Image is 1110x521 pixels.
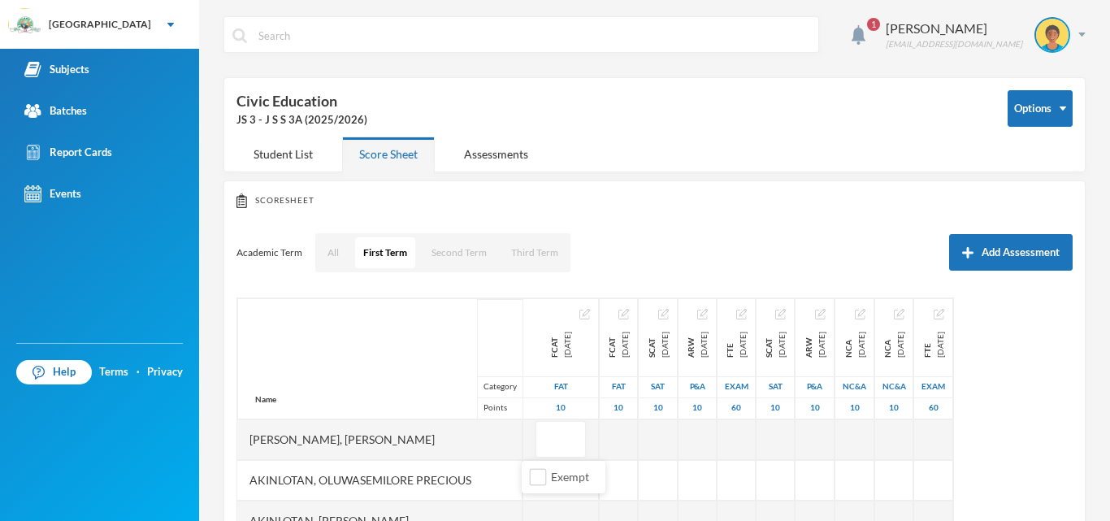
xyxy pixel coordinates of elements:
[1036,19,1069,51] img: STUDENT
[579,309,590,319] img: edit
[236,193,1073,208] div: Scoresheet
[842,332,868,358] div: Note check and Attendance
[24,102,87,119] div: Batches
[645,332,658,358] span: SCAT
[914,397,952,419] div: 60
[548,332,574,358] div: First Continuous Assessment Test
[257,17,810,54] input: Search
[815,307,826,320] button: Edit Assessment
[544,470,596,484] span: Exempt
[645,332,671,358] div: Second Continuous Assessment Test
[99,364,128,380] a: Terms
[757,376,794,397] div: Second Assessment Test
[605,332,631,358] div: First Continuous Assessment Test
[236,246,302,259] p: Academic Term
[775,307,786,320] button: Edit Assessment
[9,9,41,41] img: logo
[949,234,1073,271] button: Add Assessment
[934,307,944,320] button: Edit Assessment
[342,137,435,171] div: Score Sheet
[579,307,590,320] button: Edit Assessment
[605,332,618,358] span: FCAT
[855,307,865,320] button: Edit Assessment
[921,332,947,358] div: First Term Examination
[236,112,983,128] div: JS 3 - J S S 3A (2025/2026)
[718,397,755,419] div: 60
[237,419,522,460] div: [PERSON_NAME], [PERSON_NAME]
[24,61,89,78] div: Subjects
[24,185,81,202] div: Events
[815,309,826,319] img: edit
[775,309,786,319] img: edit
[757,397,794,419] div: 10
[679,376,716,397] div: Project And Assignment
[600,376,637,397] div: First Assessment Test
[523,397,598,419] div: 10
[238,380,293,419] div: Name
[548,332,561,358] span: FCAT
[802,332,815,358] span: ARW
[639,397,677,419] div: 10
[503,237,566,268] button: Third Term
[867,18,880,31] span: 1
[319,237,347,268] button: All
[477,376,522,397] div: Category
[600,397,637,419] div: 10
[835,397,874,419] div: 10
[232,28,247,43] img: search
[618,307,629,320] button: Edit Assessment
[49,17,151,32] div: [GEOGRAPHIC_DATA]
[875,376,913,397] div: Notecheck And Attendance
[736,307,747,320] button: Edit Assessment
[658,309,669,319] img: edit
[423,237,495,268] button: Second Term
[796,397,834,419] div: 10
[835,376,874,397] div: Notecheck And Attendance
[842,332,855,358] span: NCA
[477,397,522,419] div: Points
[886,19,1022,38] div: [PERSON_NAME]
[355,237,415,268] button: First Term
[523,376,598,397] div: First Assessment Test
[855,309,865,319] img: edit
[639,376,677,397] div: Second Assessment Test
[137,364,140,380] div: ·
[697,307,708,320] button: Edit Assessment
[914,376,952,397] div: Examination
[236,90,983,128] div: Civic Education
[697,309,708,319] img: edit
[237,460,522,501] div: Akinlotan, Oluwasemilore Precious
[736,309,747,319] img: edit
[618,309,629,319] img: edit
[658,307,669,320] button: Edit Assessment
[921,332,934,358] span: FTE
[881,332,907,358] div: Note check and Attendance
[679,397,716,419] div: 10
[762,332,788,358] div: Second Continuous Assessment Test
[684,332,697,358] span: ARW
[723,332,736,358] span: FTE
[147,364,183,380] a: Privacy
[802,332,828,358] div: Assignment and Research Work
[16,360,92,384] a: Help
[934,309,944,319] img: edit
[881,332,894,358] span: NCA
[762,332,775,358] span: SCAT
[236,137,330,171] div: Student List
[894,307,904,320] button: Edit Assessment
[796,376,834,397] div: Project And Assignment
[718,376,755,397] div: Examination
[24,144,112,161] div: Report Cards
[886,38,1022,50] div: [EMAIL_ADDRESS][DOMAIN_NAME]
[723,332,749,358] div: First Term Examination
[447,137,545,171] div: Assessments
[684,332,710,358] div: Assignment and Research work
[875,397,913,419] div: 10
[894,309,904,319] img: edit
[1008,90,1073,127] button: Options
